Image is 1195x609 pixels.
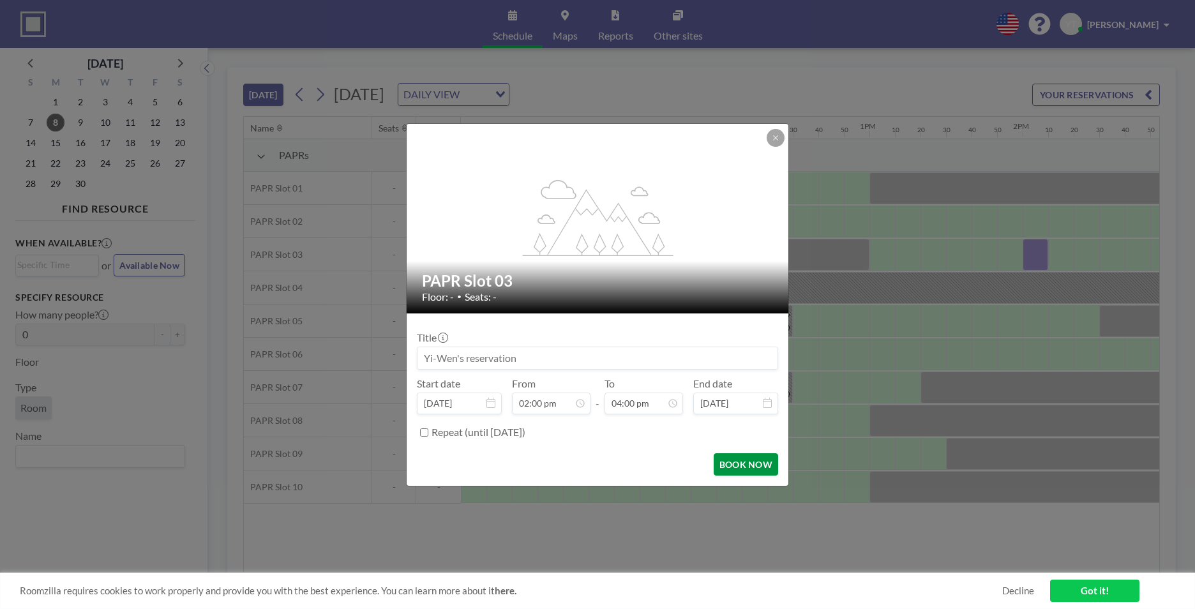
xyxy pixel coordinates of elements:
button: BOOK NOW [714,453,778,476]
span: Seats: - [465,290,497,303]
label: Start date [417,377,460,390]
label: Repeat (until [DATE]) [432,426,525,439]
span: • [457,292,462,301]
h2: PAPR Slot 03 [422,271,774,290]
label: From [512,377,536,390]
span: Floor: - [422,290,454,303]
g: flex-grow: 1.2; [523,179,673,255]
span: Roomzilla requires cookies to work properly and provide you with the best experience. You can lea... [20,585,1002,597]
input: Yi-Wen's reservation [417,347,778,369]
a: here. [495,585,516,596]
label: End date [693,377,732,390]
label: To [605,377,615,390]
a: Decline [1002,585,1034,597]
label: Title [417,331,447,344]
a: Got it! [1050,580,1139,602]
span: - [596,382,599,410]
